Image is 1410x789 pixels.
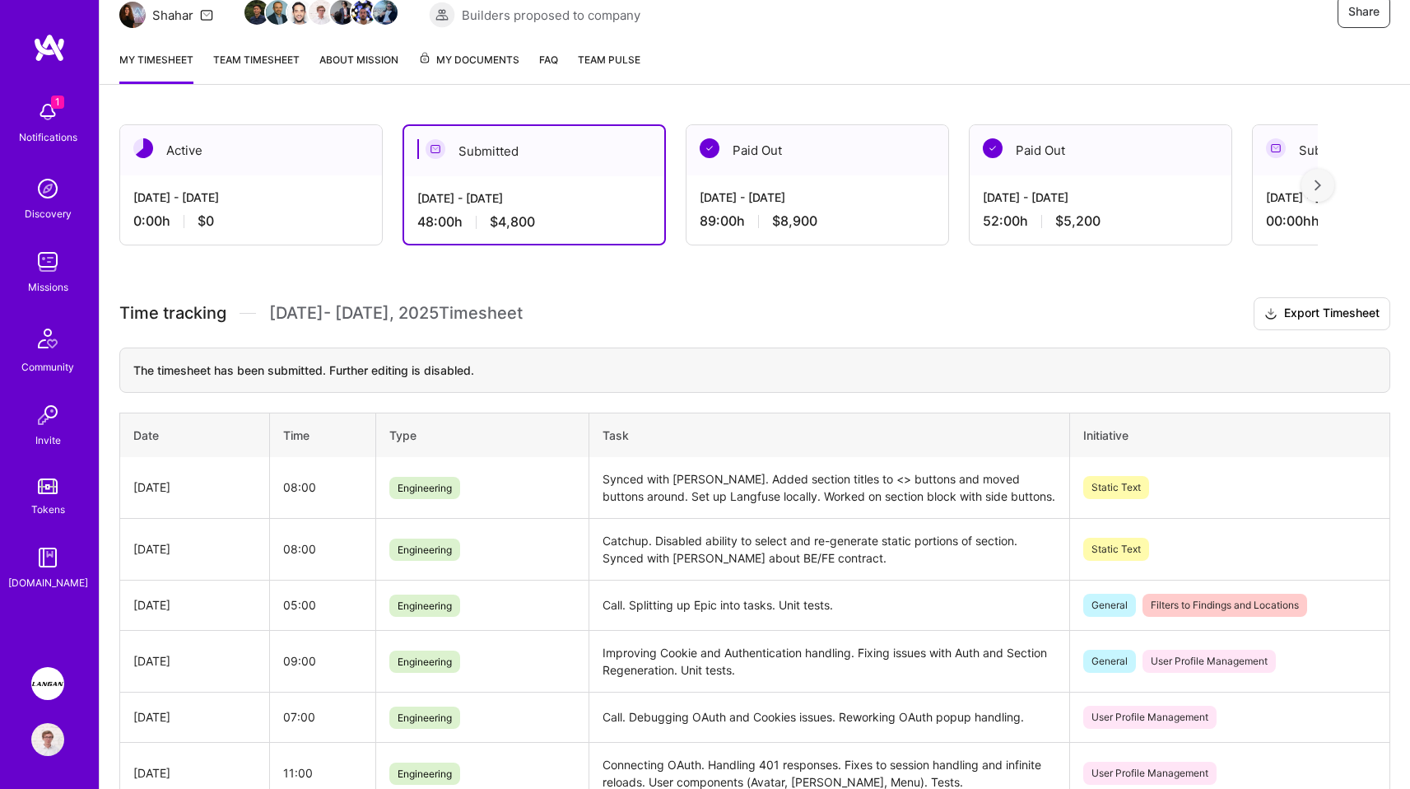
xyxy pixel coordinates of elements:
[389,477,460,499] span: Engineering
[462,7,640,24] span: Builders proposed to company
[38,479,58,494] img: tokens
[1083,594,1136,617] span: General
[31,245,64,278] img: teamwork
[319,51,398,84] a: About Mission
[1083,706,1217,729] span: User Profile Management
[417,189,651,207] div: [DATE] - [DATE]
[418,51,519,84] a: My Documents
[1083,762,1217,785] span: User Profile Management
[51,96,64,109] span: 1
[1083,476,1149,499] span: Static Text
[200,8,213,21] i: icon Mail
[1083,538,1149,561] span: Static Text
[119,348,1390,393] div: The timesheet has been submitted. Further editing is disabled.
[269,630,376,692] td: 09:00
[700,212,935,230] div: 89:00 h
[269,303,523,324] span: [DATE] - [DATE] , 2025 Timesheet
[983,212,1218,230] div: 52:00 h
[120,413,270,457] th: Date
[120,125,382,175] div: Active
[133,540,256,558] div: [DATE]
[1254,297,1390,330] button: Export Timesheet
[8,574,88,591] div: [DOMAIN_NAME]
[983,189,1218,206] div: [DATE] - [DATE]
[25,205,72,222] div: Discovery
[269,518,376,580] td: 08:00
[417,213,651,231] div: 48:00 h
[119,2,146,28] img: Team Architect
[589,630,1069,692] td: Improving Cookie and Authentication handling. Fixing issues with Auth and Section Regeneration. U...
[426,139,445,159] img: Submitted
[589,518,1069,580] td: Catchup. Disabled ability to select and re-generate static portions of section. Synced with [PERS...
[21,358,74,376] div: Community
[133,652,256,670] div: [DATE]
[578,51,640,84] a: Team Pulse
[31,667,64,700] img: Langan: AI-Copilot for Environmental Site Assessment
[686,125,948,175] div: Paid Out
[429,2,455,28] img: Builders proposed to company
[1348,3,1380,20] span: Share
[198,212,214,230] span: $0
[589,457,1069,519] td: Synced with [PERSON_NAME]. Added section titles to <> buttons and moved buttons around. Set up La...
[389,539,460,561] span: Engineering
[28,319,67,358] img: Community
[27,723,68,756] a: User Avatar
[133,212,369,230] div: 0:00 h
[1315,180,1321,191] img: right
[418,51,519,69] span: My Documents
[539,51,558,84] a: FAQ
[389,595,460,617] span: Engineering
[1069,413,1389,457] th: Initiative
[389,707,460,729] span: Engineering
[35,432,61,449] div: Invite
[970,125,1231,175] div: Paid Out
[269,413,376,457] th: Time
[31,96,64,128] img: bell
[404,126,664,176] div: Submitted
[133,708,256,726] div: [DATE]
[1142,650,1276,673] span: User Profile Management
[490,213,535,231] span: $4,800
[119,303,226,324] span: Time tracking
[133,764,256,782] div: [DATE]
[269,457,376,519] td: 08:00
[31,399,64,432] img: Invite
[133,479,256,496] div: [DATE]
[269,692,376,742] td: 07:00
[1055,212,1101,230] span: $5,200
[27,667,68,700] a: Langan: AI-Copilot for Environmental Site Assessment
[31,501,65,518] div: Tokens
[31,723,64,756] img: User Avatar
[31,541,64,574] img: guide book
[133,189,369,206] div: [DATE] - [DATE]
[589,580,1069,630] td: Call. Splitting up Epic into tasks. Unit tests.
[269,580,376,630] td: 05:00
[19,128,77,146] div: Notifications
[589,692,1069,742] td: Call. Debugging OAuth and Cookies issues. Reworking OAuth popup handling.
[1142,594,1307,617] span: Filters to Findings and Locations
[213,51,300,84] a: Team timesheet
[152,7,193,24] div: Shahar
[983,138,1003,158] img: Paid Out
[1083,650,1136,673] span: General
[119,51,193,84] a: My timesheet
[700,189,935,206] div: [DATE] - [DATE]
[28,278,68,296] div: Missions
[133,138,153,158] img: Active
[589,413,1069,457] th: Task
[1266,138,1286,158] img: Submitted
[1264,306,1277,323] i: icon Download
[389,651,460,673] span: Engineering
[772,212,817,230] span: $8,900
[376,413,589,457] th: Type
[700,138,719,158] img: Paid Out
[33,33,66,63] img: logo
[31,172,64,205] img: discovery
[133,596,256,614] div: [DATE]
[578,54,640,66] span: Team Pulse
[389,763,460,785] span: Engineering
